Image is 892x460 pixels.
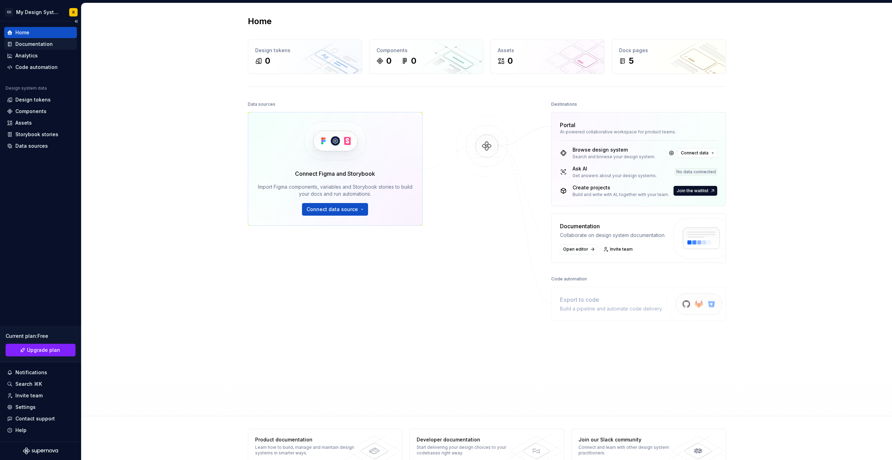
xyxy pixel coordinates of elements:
[6,85,47,91] div: Design system data
[674,186,717,196] button: Join the waitlist
[619,47,719,54] div: Docs pages
[4,39,77,50] a: Documentation
[307,206,358,213] span: Connect data source
[248,40,362,74] a: Design tokens0
[255,436,357,443] div: Product documentation
[4,140,77,152] a: Data sources
[15,41,53,48] div: Documentation
[4,50,77,61] a: Analytics
[4,413,77,424] button: Contact support
[15,381,42,388] div: Search ⌘K
[4,106,77,117] a: Components
[578,445,680,456] div: Connect and learn with other design system practitioners.
[675,168,717,175] div: No data connected
[15,427,27,434] div: Help
[498,47,597,54] div: Assets
[15,52,38,59] div: Analytics
[15,369,47,376] div: Notifications
[560,295,663,304] div: Export to code
[23,447,58,454] svg: Supernova Logo
[4,117,77,128] a: Assets
[573,192,669,197] div: Build and write with AI, together with your team.
[610,246,633,252] span: Invite team
[248,99,275,109] div: Data sources
[6,333,75,340] div: Current plan : Free
[573,146,655,153] div: Browse design system
[15,64,58,71] div: Code automation
[551,99,577,109] div: Destinations
[560,305,663,312] div: Build a pipeline and automate code delivery.
[15,131,58,138] div: Storybook stories
[4,402,77,413] a: Settings
[16,9,61,16] div: My Design System
[5,8,13,16] div: CC
[302,203,368,216] button: Connect data source
[4,367,77,378] button: Notifications
[4,62,77,73] a: Code automation
[15,142,48,149] div: Data sources
[4,425,77,436] button: Help
[369,40,483,74] a: Components00
[551,274,587,284] div: Code automation
[601,244,636,254] a: Invite team
[295,169,375,178] div: Connect Figma and Storybook
[386,55,391,67] div: 0
[15,96,51,103] div: Design tokens
[681,150,708,156] span: Connect data
[4,129,77,140] a: Storybook stories
[15,119,32,126] div: Assets
[563,246,588,252] span: Open editor
[560,222,666,230] div: Documentation
[573,165,657,172] div: Ask AI
[490,40,605,74] a: Assets0
[573,154,655,160] div: Search and browse your design system.
[1,5,80,20] button: CCMy Design SystemR
[4,27,77,38] a: Home
[560,232,666,239] div: Collaborate on design system documentation.
[255,445,357,456] div: Learn how to build, manage and maintain design systems in smarter ways.
[417,445,518,456] div: Start delivering your design choices to your codebases right away.
[376,47,476,54] div: Components
[560,129,717,135] div: AI-powered collaborative workspace for product teams.
[15,29,29,36] div: Home
[27,347,60,354] span: Upgrade plan
[677,188,708,194] span: Join the waitlist
[578,436,680,443] div: Join our Slack community
[15,108,46,115] div: Components
[4,378,77,390] button: Search ⌘K
[71,16,81,26] button: Collapse sidebar
[573,184,669,191] div: Create projects
[508,55,513,67] div: 0
[612,40,726,74] a: Docs pages5
[72,9,75,15] div: R
[417,436,518,443] div: Developer documentation
[560,244,597,254] a: Open editor
[4,390,77,401] a: Invite team
[15,415,55,422] div: Contact support
[15,404,36,411] div: Settings
[15,392,43,399] div: Invite team
[265,55,270,67] div: 0
[248,16,272,27] h2: Home
[573,173,657,179] div: Get answers about your design systems.
[411,55,416,67] div: 0
[678,148,717,158] button: Connect data
[6,344,75,356] button: Upgrade plan
[629,55,634,67] div: 5
[258,183,412,197] div: Import Figma components, variables and Storybook stories to build your docs and run automations.
[4,94,77,105] a: Design tokens
[255,47,355,54] div: Design tokens
[560,121,575,129] div: Portal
